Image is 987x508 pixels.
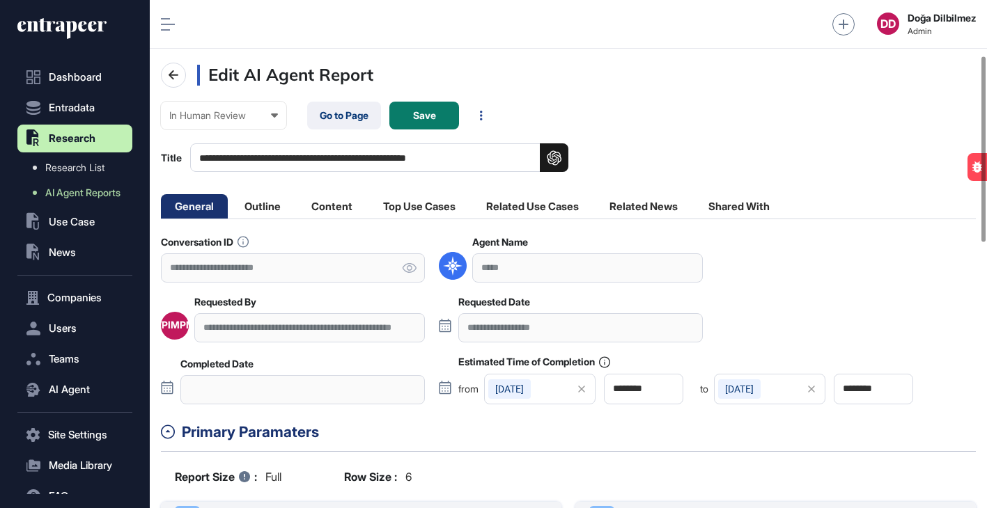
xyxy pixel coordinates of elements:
[49,72,102,83] span: Dashboard
[175,468,257,485] b: Report Size :
[488,379,531,399] div: [DATE]
[17,125,132,152] button: Research
[877,13,899,35] button: DD
[472,237,528,248] label: Agent Name
[17,63,132,91] a: Dashboard
[389,102,459,129] button: Save
[344,468,412,485] div: 6
[17,452,132,479] button: Media Library
[161,143,568,172] label: Title
[231,194,295,219] li: Outline
[24,155,132,180] a: Research List
[45,187,121,198] span: AI Agent Reports
[49,354,79,365] span: Teams
[17,284,132,312] button: Companies
[180,358,254,370] label: Completed Date
[24,180,132,205] a: AI Agent Reports
[175,468,281,485] div: full
[908,13,976,24] strong: Doğa Dilbilmez
[413,111,436,120] span: Save
[694,194,784,219] li: Shared With
[307,102,381,129] a: Go to Page
[908,26,976,36] span: Admin
[45,162,104,173] span: Research List
[458,296,530,308] label: Requested Date
[49,384,90,395] span: AI Agent
[17,345,132,373] button: Teams
[700,384,708,394] span: to
[458,356,610,368] label: Estimated Time of Completion
[182,421,976,443] div: Primary Paramaters
[47,292,102,303] span: Companies
[344,468,397,485] b: Row Size :
[17,376,132,404] button: AI Agent
[369,194,469,219] li: Top Use Cases
[458,384,479,394] span: from
[49,247,76,258] span: News
[17,208,132,236] button: Use Case
[17,421,132,449] button: Site Settings
[49,102,95,113] span: Entradata
[49,460,112,471] span: Media Library
[161,236,249,248] label: Conversation ID
[297,194,366,219] li: Content
[472,194,593,219] li: Related Use Cases
[155,319,195,331] div: TPIMPM
[17,315,132,342] button: Users
[596,194,692,219] li: Related News
[48,429,107,440] span: Site Settings
[161,194,228,219] li: General
[17,239,132,267] button: News
[194,296,256,308] label: Requested By
[49,133,95,144] span: Research
[17,94,132,122] button: Entradata
[190,143,568,172] input: Title
[718,379,761,399] div: [DATE]
[49,323,77,334] span: Users
[169,110,278,121] div: In Human Review
[49,491,68,502] span: FAQ
[197,65,976,86] h3: Edit AI Agent Report
[49,216,95,228] span: Use Case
